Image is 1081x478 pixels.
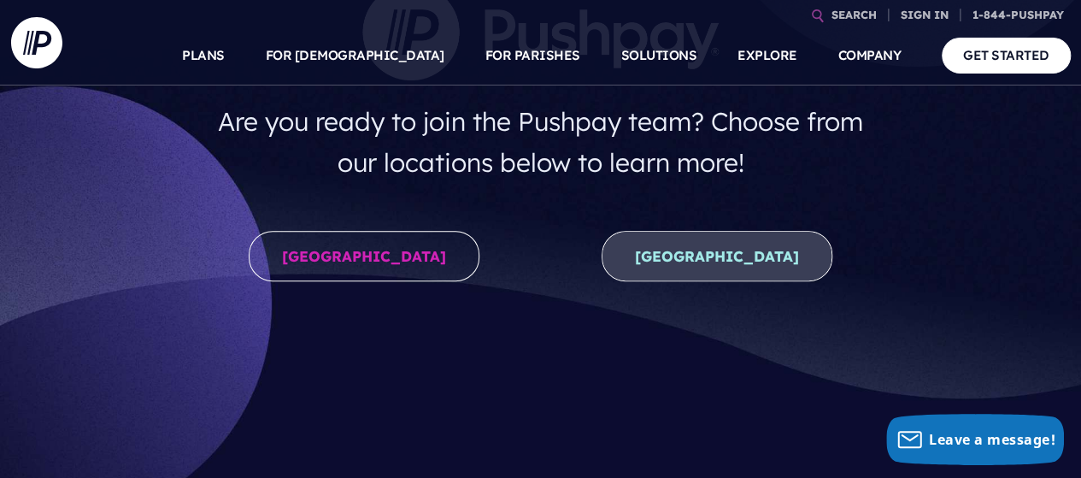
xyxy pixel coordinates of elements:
[886,414,1064,465] button: Leave a message!
[942,38,1071,73] a: GET STARTED
[182,26,225,86] a: PLANS
[737,26,797,86] a: EXPLORE
[266,26,444,86] a: FOR [DEMOGRAPHIC_DATA]
[621,26,697,86] a: SOLUTIONS
[249,231,479,281] a: [GEOGRAPHIC_DATA]
[929,430,1055,449] span: Leave a message!
[201,94,880,190] h4: Are you ready to join the Pushpay team? Choose from our locations below to learn more!
[485,26,580,86] a: FOR PARISHES
[602,231,832,281] a: [GEOGRAPHIC_DATA]
[838,26,902,86] a: COMPANY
